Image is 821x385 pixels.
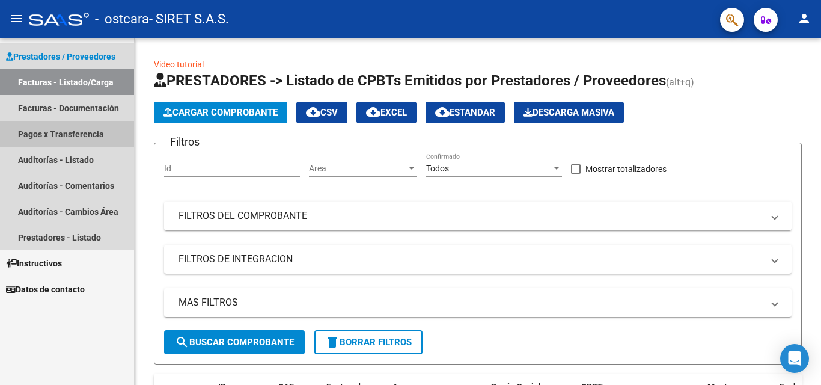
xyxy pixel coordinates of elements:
span: Area [309,164,406,174]
span: PRESTADORES -> Listado de CPBTs Emitidos por Prestadores / Proveedores [154,72,666,89]
button: Borrar Filtros [314,330,423,354]
mat-icon: menu [10,11,24,26]
span: (alt+q) [666,76,694,88]
div: Open Intercom Messenger [780,344,809,373]
mat-icon: delete [325,335,340,350]
button: CSV [296,102,347,123]
mat-panel-title: MAS FILTROS [179,296,763,309]
span: Buscar Comprobante [175,337,294,348]
mat-icon: person [797,11,811,26]
button: EXCEL [356,102,417,123]
mat-icon: search [175,335,189,350]
span: Borrar Filtros [325,337,412,348]
span: EXCEL [366,107,407,118]
span: Instructivos [6,257,62,270]
mat-expansion-panel-header: FILTROS DE INTEGRACION [164,245,792,274]
button: Estandar [426,102,505,123]
mat-icon: cloud_download [366,105,380,119]
button: Buscar Comprobante [164,330,305,354]
h3: Filtros [164,134,206,150]
a: Video tutorial [154,60,204,69]
mat-panel-title: FILTROS DE INTEGRACION [179,253,763,266]
app-download-masive: Descarga masiva de comprobantes (adjuntos) [514,102,624,123]
span: Descarga Masiva [523,107,614,118]
span: Todos [426,164,449,173]
mat-icon: cloud_download [306,105,320,119]
span: Prestadores / Proveedores [6,50,115,63]
span: Cargar Comprobante [163,107,278,118]
mat-icon: cloud_download [435,105,450,119]
mat-expansion-panel-header: FILTROS DEL COMPROBANTE [164,202,792,230]
mat-panel-title: FILTROS DEL COMPROBANTE [179,209,763,223]
span: - ostcara [95,6,149,32]
button: Cargar Comprobante [154,102,287,123]
span: - SIRET S.A.S. [149,6,229,32]
span: Estandar [435,107,495,118]
span: Datos de contacto [6,283,85,296]
span: CSV [306,107,338,118]
span: Mostrar totalizadores [585,162,667,176]
mat-expansion-panel-header: MAS FILTROS [164,288,792,317]
button: Descarga Masiva [514,102,624,123]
